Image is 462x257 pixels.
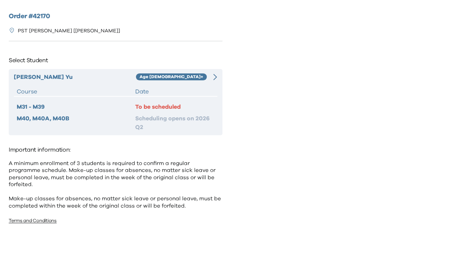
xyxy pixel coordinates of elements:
a: Terms and Conditions [9,218,57,223]
div: Date [135,87,214,96]
h2: Order # 42170 [9,12,222,21]
div: M40, M40A, M40B [17,114,135,132]
div: Course [17,87,135,96]
div: M31 - M39 [17,103,135,111]
p: Important information: [9,144,222,156]
div: [PERSON_NAME] Yu [14,73,136,81]
div: To be scheduled [135,103,214,111]
div: Scheduling opens on 2026 Q2 [135,114,214,132]
p: PST [PERSON_NAME] [[PERSON_NAME]] [18,27,120,35]
p: Select Student [9,55,222,66]
p: A minimum enrollment of 3 students is required to confirm a regular programme schedule. Make-up c... [9,160,222,210]
div: Age [DEMOGRAPHIC_DATA]+ [136,73,207,81]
